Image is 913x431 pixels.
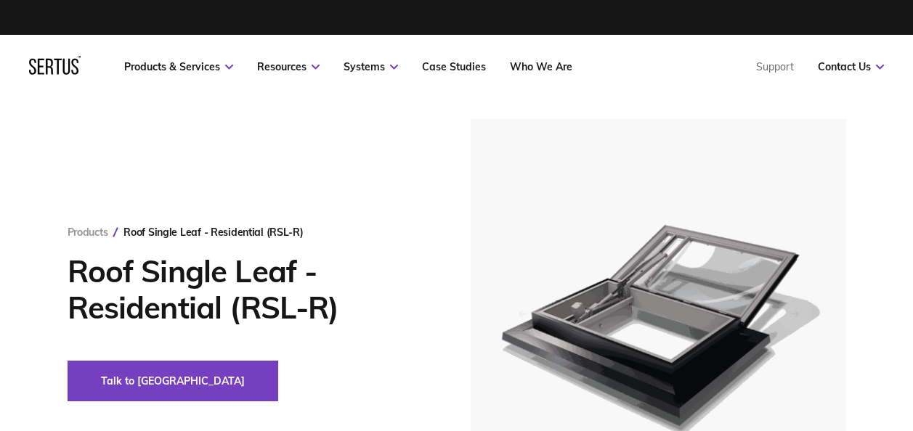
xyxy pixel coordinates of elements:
button: Talk to [GEOGRAPHIC_DATA] [68,361,278,401]
a: Who We Are [510,60,572,73]
a: Case Studies [422,60,486,73]
div: Previous slide [505,296,540,331]
a: Systems [344,60,398,73]
a: Support [756,60,794,73]
div: Next slide [777,296,812,331]
h1: Roof Single Leaf - Residential (RSL-R) [68,253,427,326]
a: Products [68,226,108,239]
a: Contact Us [818,60,884,73]
a: Resources [257,60,320,73]
a: Products & Services [124,60,233,73]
